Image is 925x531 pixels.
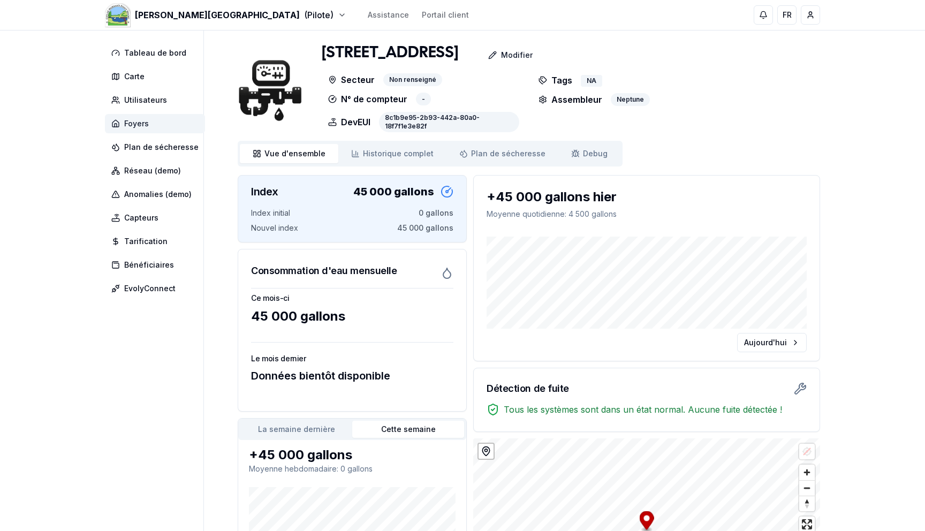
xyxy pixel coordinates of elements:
div: - [416,93,431,105]
span: FR [783,10,792,20]
span: Anomalies (demo) [124,189,192,200]
span: Foyers [124,118,149,129]
h3: Le mois dernier [251,353,453,364]
button: Zoom out [799,480,815,496]
a: Modifier [458,44,541,66]
div: NA [581,75,602,87]
span: Plan de sécheresse [124,142,199,153]
div: +45 000 gallons hier [487,188,807,206]
button: Location not available [799,444,815,459]
span: Index initial [251,208,290,218]
span: Carte [124,71,145,82]
p: Moyenne quotidienne : 4 500 gallons [487,209,807,219]
span: Tableau de bord [124,48,186,58]
div: Neptune [611,93,650,106]
button: Cette semaine [352,421,464,438]
a: Bénéficiaires [105,255,209,275]
span: Nouvel index [251,223,298,233]
span: (Pilote) [304,9,333,21]
h3: Ce mois-ci [251,293,453,304]
a: EvolyConnect [105,279,209,298]
span: Tarification [124,236,168,247]
span: Historique complet [363,148,434,159]
img: unit Image [238,45,302,131]
p: Modifier [501,50,533,60]
a: Plan de sécheresse [105,138,209,157]
div: 45 000 gallons [251,308,453,325]
div: +45 000 gallons [249,446,456,464]
p: Moyenne hebdomadaire : 0 gallons [249,464,456,474]
h3: Consommation d'eau mensuelle [251,263,397,278]
span: [PERSON_NAME][GEOGRAPHIC_DATA] [135,9,300,21]
span: Zoom out [799,481,815,496]
p: Secteur [328,73,375,86]
span: Tous les systèmes sont dans un état normal. Aucune fuite détectée ! [504,403,782,416]
a: Vue d'ensemble [240,144,338,163]
a: Tableau de bord [105,43,209,63]
a: Carte [105,67,209,86]
a: Tarification [105,232,209,251]
a: Anomalies (demo) [105,185,209,204]
div: 8c1b9e95-2b93-442a-80a0-18f7f1e3e82f [379,112,519,132]
span: EvolyConnect [124,283,176,294]
a: Réseau (demo) [105,161,209,180]
span: Plan de sécheresse [471,148,545,159]
span: Bénéficiaires [124,260,174,270]
p: DevEUI [328,112,370,132]
a: Portail client [422,10,469,20]
img: Morgan's Point Resort Logo [105,2,131,28]
button: La semaine dernière [240,421,352,438]
button: Aujourd'hui [737,333,807,352]
p: Tags [539,73,572,87]
div: Données bientôt disponible [251,368,453,383]
span: Vue d'ensemble [264,148,325,159]
button: [PERSON_NAME][GEOGRAPHIC_DATA](Pilote) [105,9,346,21]
a: Plan de sécheresse [446,144,558,163]
span: Debug [583,148,608,159]
span: 0 gallons [419,208,453,218]
h3: Index [251,184,278,199]
a: Capteurs [105,208,209,227]
p: N° de compteur [328,93,407,105]
a: Foyers [105,114,209,133]
span: Utilisateurs [124,95,167,105]
span: 45 000 gallons [397,223,453,233]
p: Assembleur [539,93,602,106]
a: Historique complet [338,144,446,163]
h1: [STREET_ADDRESS] [322,43,458,63]
a: Debug [558,144,620,163]
button: Zoom in [799,465,815,480]
a: Assistance [368,10,409,20]
div: Non renseigné [383,73,442,86]
div: 45 000 gallons [353,184,434,199]
button: Reset bearing to north [799,496,815,511]
span: Capteurs [124,213,158,223]
h3: Détection de fuite [487,381,569,396]
button: FR [777,5,797,25]
a: Utilisateurs [105,90,209,110]
span: Réseau (demo) [124,165,181,176]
